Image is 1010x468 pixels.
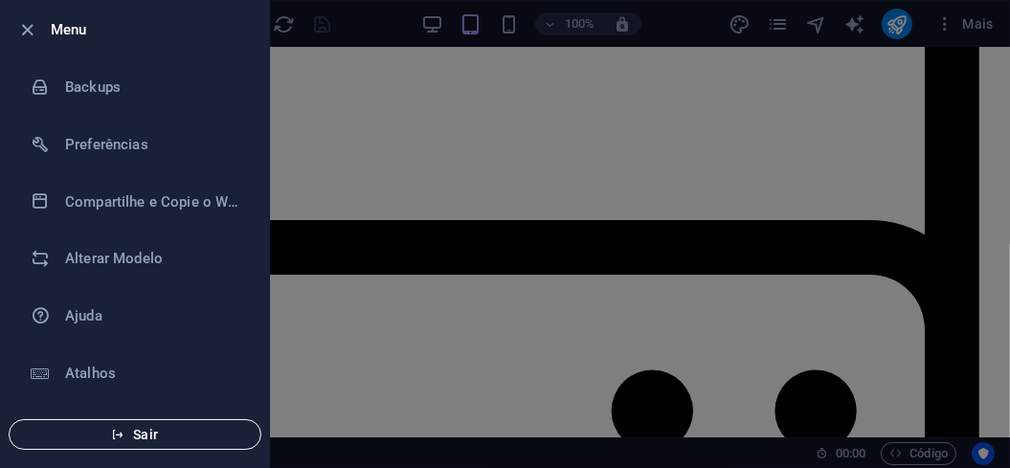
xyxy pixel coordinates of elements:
span: Sair [25,427,245,442]
h6: Preferências [65,133,242,156]
h6: Ajuda [65,304,242,327]
button: Sair [9,419,261,450]
a: Ajuda [1,287,269,345]
h6: Backups [65,76,242,99]
h6: Menu [51,18,254,41]
h6: Atalhos [65,362,242,385]
h6: Compartilhe e Copie o Website [65,190,242,213]
h6: Alterar Modelo [65,247,242,270]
